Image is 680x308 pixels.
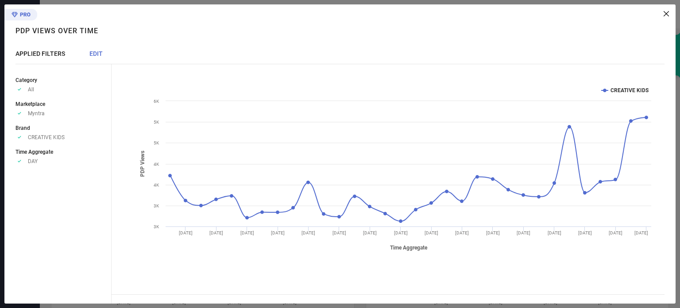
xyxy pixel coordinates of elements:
[271,230,285,235] text: [DATE]
[15,50,65,57] span: APPLIED FILTERS
[28,86,34,93] span: All
[154,99,159,104] text: 6K
[517,230,530,235] text: [DATE]
[240,230,254,235] text: [DATE]
[89,50,103,57] span: EDIT
[139,151,146,177] tspan: PDP Views
[486,230,500,235] text: [DATE]
[154,183,159,187] text: 4K
[610,87,649,94] text: CREATIVE KIDS
[301,230,315,235] text: [DATE]
[179,230,193,235] text: [DATE]
[455,230,469,235] text: [DATE]
[15,77,37,83] span: Category
[4,9,37,22] div: Premium
[363,230,377,235] text: [DATE]
[154,224,159,229] text: 3K
[15,149,53,155] span: Time Aggregate
[548,230,561,235] text: [DATE]
[15,125,30,131] span: Brand
[578,230,592,235] text: [DATE]
[425,230,438,235] text: [DATE]
[209,230,223,235] text: [DATE]
[634,230,648,235] text: [DATE]
[609,230,622,235] text: [DATE]
[154,120,159,125] text: 5K
[28,134,65,140] span: CREATIVE KIDS
[154,203,159,208] text: 3K
[15,27,98,35] h1: PDP Views over time
[154,162,159,167] text: 4K
[394,230,408,235] text: [DATE]
[15,101,45,107] span: Marketplace
[28,110,45,117] span: Myntra
[390,245,428,251] tspan: Time Aggregate
[28,158,38,164] span: DAY
[154,140,159,145] text: 5K
[332,230,346,235] text: [DATE]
